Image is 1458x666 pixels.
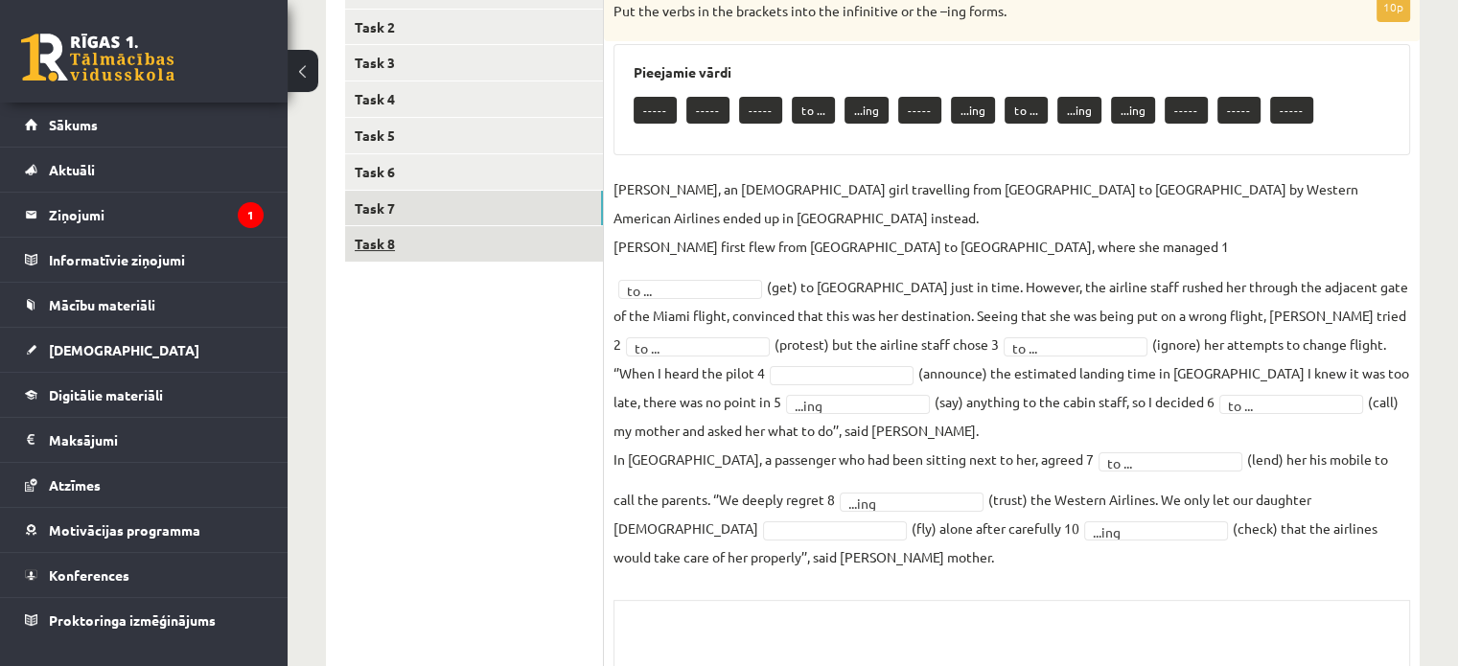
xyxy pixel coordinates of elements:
a: Task 4 [345,81,603,117]
span: ...ing [795,396,904,415]
a: Motivācijas programma [25,508,264,552]
span: Atzīmes [49,476,101,494]
span: Digitālie materiāli [49,386,163,403]
a: Proktoringa izmēģinājums [25,598,264,642]
span: to ... [635,338,744,357]
p: ----- [686,97,729,124]
span: Mācību materiāli [49,296,155,313]
a: Maksājumi [25,418,264,462]
h3: Pieejamie vārdi [634,64,1390,80]
a: [DEMOGRAPHIC_DATA] [25,328,264,372]
a: Task 6 [345,154,603,190]
span: to ... [1012,338,1122,357]
span: to ... [627,281,736,300]
a: Ziņojumi1 [25,193,264,237]
p: ----- [739,97,782,124]
legend: Maksājumi [49,418,264,462]
p: to ... [792,97,835,124]
a: ...ing [840,493,984,512]
legend: Informatīvie ziņojumi [49,238,264,282]
p: ----- [634,97,677,124]
p: ...ing [845,97,889,124]
a: Mācību materiāli [25,283,264,327]
span: to ... [1107,453,1216,472]
p: [PERSON_NAME], an [DEMOGRAPHIC_DATA] girl travelling from [GEOGRAPHIC_DATA] to [GEOGRAPHIC_DATA] ... [613,174,1410,261]
p: ...ing [1111,97,1155,124]
a: Task 7 [345,191,603,226]
span: Proktoringa izmēģinājums [49,611,216,629]
a: Rīgas 1. Tālmācības vidusskola [21,34,174,81]
span: ...ing [1093,522,1202,541]
a: to ... [618,280,762,299]
fieldset: (get) to [GEOGRAPHIC_DATA] just in time. However, the airline staff rushed her through the adjace... [613,174,1410,571]
a: to ... [1219,395,1363,414]
i: 1 [238,202,264,228]
p: ----- [1217,97,1261,124]
a: Aktuāli [25,148,264,192]
legend: Ziņojumi [49,193,264,237]
p: ----- [898,97,941,124]
a: Task 8 [345,226,603,262]
p: ...ing [951,97,995,124]
a: Konferences [25,553,264,597]
a: ...ing [786,395,930,414]
span: [DEMOGRAPHIC_DATA] [49,341,199,358]
a: Task 5 [345,118,603,153]
p: In [GEOGRAPHIC_DATA], a passenger who had been sitting next to her, agreed 7 [613,445,1094,473]
p: Put the verbs in the brackets into the infinitive or the –ing forms. [613,2,1314,21]
a: Atzīmes [25,463,264,507]
p: ----- [1165,97,1208,124]
a: Informatīvie ziņojumi [25,238,264,282]
p: to ... [1005,97,1048,124]
a: Sākums [25,103,264,147]
a: Task 2 [345,10,603,45]
a: to ... [626,337,770,356]
p: ...ing [1057,97,1101,124]
span: to ... [1228,396,1337,415]
a: to ... [1004,337,1147,356]
a: ...ing [1084,521,1228,540]
span: Motivācijas programma [49,521,200,539]
a: Digitālie materiāli [25,373,264,417]
a: Task 3 [345,45,603,80]
p: ----- [1270,97,1313,124]
span: Sākums [49,116,98,133]
span: ...ing [848,494,958,513]
a: to ... [1099,452,1242,471]
span: Aktuāli [49,161,95,178]
span: Konferences [49,566,129,584]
